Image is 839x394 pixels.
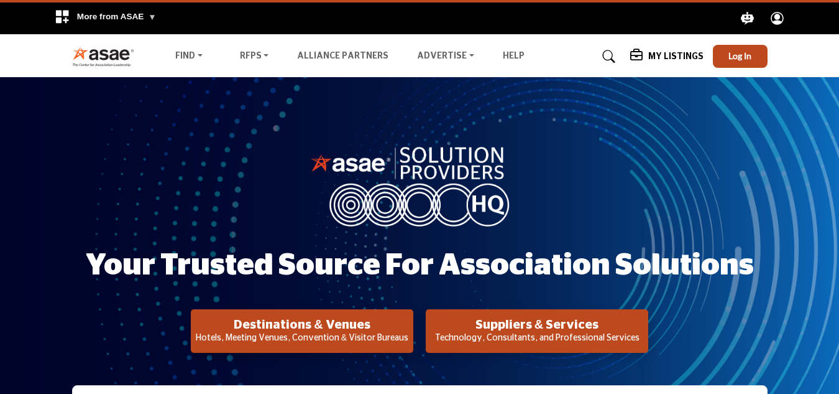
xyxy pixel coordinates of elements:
h5: My Listings [648,51,704,62]
button: Destinations & Venues Hotels, Meeting Venues, Convention & Visitor Bureaus [191,309,413,353]
h1: Your Trusted Source for Association Solutions [86,246,754,285]
a: Alliance Partners [297,52,388,60]
img: Site Logo [72,46,141,67]
div: My Listings [630,49,704,64]
a: Help [503,52,525,60]
a: Search [590,47,623,67]
button: Log In [713,45,768,68]
p: Hotels, Meeting Venues, Convention & Visitor Bureaus [195,332,410,345]
p: Technology, Consultants, and Professional Services [429,332,644,345]
a: Find [167,48,211,65]
span: Log In [728,50,751,61]
button: Suppliers & Services Technology, Consultants, and Professional Services [426,309,648,353]
a: RFPs [231,48,278,65]
a: Advertise [408,48,483,65]
h2: Destinations & Venues [195,317,410,332]
h2: Suppliers & Services [429,317,644,332]
span: More from ASAE [77,12,157,21]
img: image [311,144,528,226]
div: More from ASAE [47,2,164,34]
